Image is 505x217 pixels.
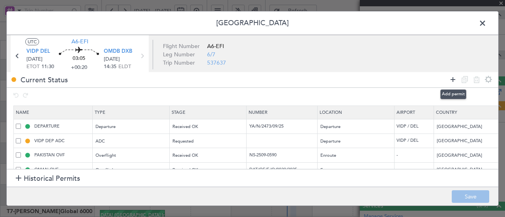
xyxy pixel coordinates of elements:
[397,109,415,115] span: Airport
[395,162,434,177] td: -
[395,148,434,163] td: -
[436,109,457,115] span: Country
[395,134,434,148] td: VIDP / DEL
[7,11,498,35] header: [GEOGRAPHIC_DATA]
[395,119,434,134] td: VIDP / DEL
[440,89,466,99] div: Add permit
